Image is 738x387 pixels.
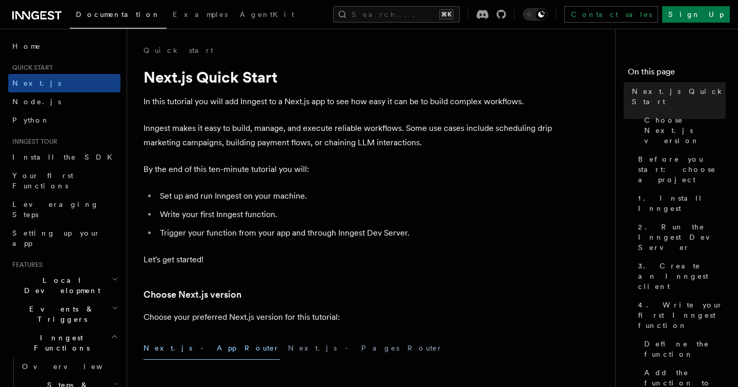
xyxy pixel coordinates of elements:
[12,153,118,161] span: Install the SDK
[12,98,61,106] span: Node.js
[22,362,128,371] span: Overview
[8,138,57,146] span: Inngest tour
[439,9,454,20] kbd: ⌘K
[143,253,553,267] p: Let's get started!
[8,166,120,195] a: Your first Functions
[634,296,726,335] a: 4. Write your first Inngest function
[143,287,241,302] a: Choose Next.js version
[288,337,443,360] button: Next.js - Pages Router
[8,74,120,92] a: Next.js
[143,310,553,324] p: Choose your preferred Next.js version for this tutorial:
[628,82,726,111] a: Next.js Quick Start
[8,148,120,166] a: Install the SDK
[240,10,294,18] span: AgentKit
[8,304,112,324] span: Events & Triggers
[8,261,43,269] span: Features
[12,229,100,247] span: Setting up your app
[634,257,726,296] a: 3. Create an Inngest client
[564,6,658,23] a: Contact sales
[638,193,726,214] span: 1. Install Inngest
[8,224,120,253] a: Setting up your app
[638,261,726,292] span: 3. Create an Inngest client
[644,115,726,146] span: Choose Next.js version
[638,300,726,331] span: 4. Write your first Inngest function
[167,3,234,28] a: Examples
[12,116,50,124] span: Python
[157,226,553,240] li: Trigger your function from your app and through Inngest Dev Server.
[8,111,120,129] a: Python
[333,6,460,23] button: Search...⌘K
[173,10,228,18] span: Examples
[8,271,120,300] button: Local Development
[157,207,553,222] li: Write your first Inngest function.
[523,8,547,21] button: Toggle dark mode
[634,189,726,218] a: 1. Install Inngest
[8,333,111,353] span: Inngest Functions
[8,300,120,328] button: Events & Triggers
[632,86,726,107] span: Next.js Quick Start
[628,66,726,82] h4: On this page
[634,150,726,189] a: Before you start: choose a project
[12,200,99,219] span: Leveraging Steps
[8,195,120,224] a: Leveraging Steps
[8,92,120,111] a: Node.js
[640,335,726,363] a: Define the function
[8,328,120,357] button: Inngest Functions
[143,337,280,360] button: Next.js - App Router
[143,45,213,55] a: Quick start
[70,3,167,29] a: Documentation
[8,275,112,296] span: Local Development
[18,357,120,376] a: Overview
[662,6,730,23] a: Sign Up
[143,68,553,86] h1: Next.js Quick Start
[234,3,300,28] a: AgentKit
[12,171,73,190] span: Your first Functions
[638,154,726,185] span: Before you start: choose a project
[143,162,553,177] p: By the end of this ten-minute tutorial you will:
[8,64,53,72] span: Quick start
[143,121,553,150] p: Inngest makes it easy to build, manage, and execute reliable workflows. Some use cases include sc...
[634,218,726,257] a: 2. Run the Inngest Dev Server
[12,41,41,51] span: Home
[12,79,61,87] span: Next.js
[638,222,726,253] span: 2. Run the Inngest Dev Server
[640,111,726,150] a: Choose Next.js version
[644,339,726,359] span: Define the function
[143,94,553,109] p: In this tutorial you will add Inngest to a Next.js app to see how easy it can be to build complex...
[8,37,120,55] a: Home
[76,10,160,18] span: Documentation
[157,189,553,203] li: Set up and run Inngest on your machine.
